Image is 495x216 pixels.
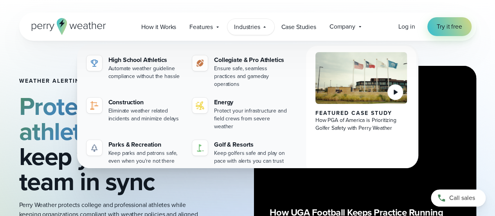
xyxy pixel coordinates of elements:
img: golf-iconV2.svg [195,143,205,152]
img: highschool-icon.svg [90,58,99,68]
img: proathletics-icon@2x-1.svg [195,58,205,68]
div: How PGA of America is Prioritizing Golfer Safety with Perry Weather [315,116,407,132]
a: Construction Eliminate weather related incidents and minimize delays [83,94,186,126]
img: noun-crane-7630938-1@2x.svg [90,101,99,110]
span: Call sales [449,193,475,203]
span: Features [189,22,213,32]
div: Energy [214,98,289,107]
img: PGA of America, Frisco Campus [315,52,407,104]
strong: Protect athletes [19,88,106,150]
a: Parks & Recreation Keep parks and patrons safe, even when you're not there [83,137,186,168]
div: Collegiate & Pro Athletics [214,55,289,65]
div: Keep golfers safe and play on pace with alerts you can trust [214,149,289,165]
span: Company [329,22,355,31]
a: Collegiate & Pro Athletics Ensure safe, seamless practices and gameday operations [189,52,292,91]
a: Try it free [427,17,471,36]
div: Eliminate weather related incidents and minimize delays [108,107,183,123]
a: Call sales [431,189,486,207]
div: Construction [108,98,183,107]
span: Case Studies [281,22,316,32]
h2: and keep your team in sync [19,94,202,194]
h1: Weather Alerting System [19,78,202,84]
img: energy-icon@2x-1.svg [195,101,205,110]
span: Try it free [437,22,462,31]
a: High School Athletics Automate weather guideline compliance without the hassle [83,52,186,83]
div: Featured Case Study [315,110,407,116]
div: Parks & Recreation [108,140,183,149]
a: PGA of America, Frisco Campus Featured Case Study How PGA of America is Prioritizing Golfer Safet... [306,46,417,174]
a: Case Studies [274,19,322,35]
div: High School Athletics [108,55,183,65]
a: Log in [398,22,415,31]
span: Industries [234,22,260,32]
div: Ensure safe, seamless practices and gameday operations [214,65,289,88]
div: Keep parks and patrons safe, even when you're not there [108,149,183,165]
a: How it Works [135,19,183,35]
a: Energy Protect your infrastructure and field crews from severe weather [189,94,292,134]
div: Protect your infrastructure and field crews from severe weather [214,107,289,131]
a: Golf & Resorts Keep golfers safe and play on pace with alerts you can trust [189,137,292,168]
div: Automate weather guideline compliance without the hassle [108,65,183,80]
span: How it Works [141,22,176,32]
div: Golf & Resorts [214,140,289,149]
img: parks-icon-grey.svg [90,143,99,152]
